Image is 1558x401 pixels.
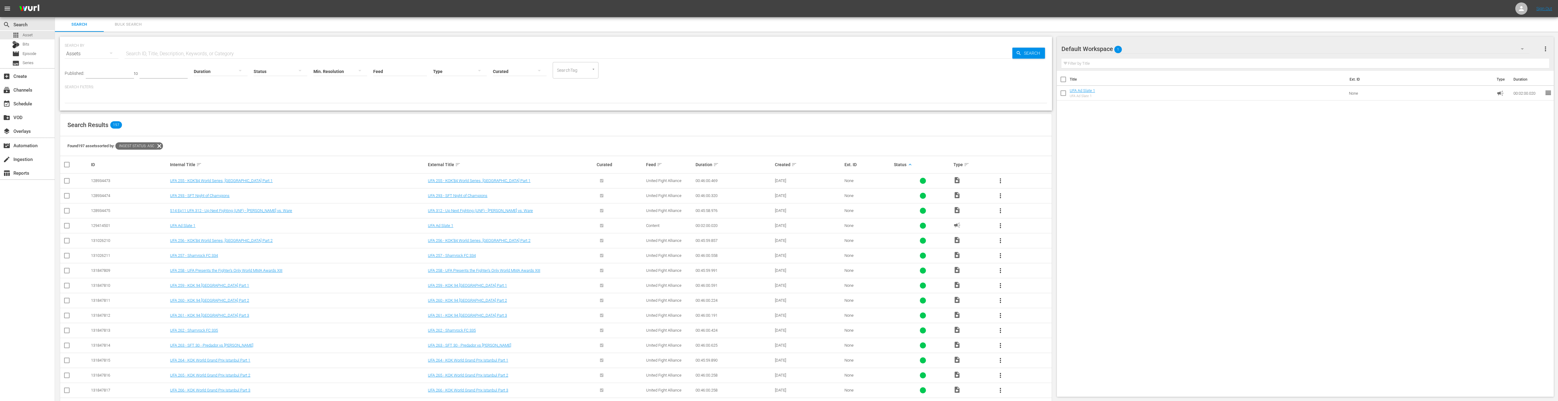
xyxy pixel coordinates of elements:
span: United Fight Alliance [646,208,681,213]
div: Feed [646,161,694,168]
div: 00:45:59.890 [696,358,773,363]
a: UFA 260 - KOK 94 [GEOGRAPHIC_DATA] Part 2 [170,298,249,303]
a: Sign Out [1536,6,1552,11]
th: Ext. ID [1346,71,1493,88]
div: 128934474 [91,193,168,198]
span: United Fight Alliance [646,298,681,303]
div: [DATE] [775,238,842,243]
span: Ad [1497,89,1504,97]
div: None [844,343,892,348]
div: 128934475 [91,208,168,213]
div: None [844,238,892,243]
span: United Fight Alliance [646,328,681,333]
span: more_vert [997,207,1004,214]
div: Bits [12,41,20,48]
a: UFA 261 - KOK 94 [GEOGRAPHIC_DATA] Part 3 [428,313,507,318]
span: United Fight Alliance [646,268,681,273]
a: S14 Ep11 UFA 312 - Up Next Fighting (UNF) - [PERSON_NAME] vs. Ware [170,208,292,213]
span: United Fight Alliance [646,253,681,258]
span: Schedule [3,100,10,108]
span: Video [953,296,961,304]
div: 00:46:00.469 [696,178,773,183]
div: 00:46:00.320 [696,193,773,198]
div: None [844,358,892,363]
span: Search [59,21,100,28]
a: UFA 260 - KOK 94 [GEOGRAPHIC_DATA] Part 2 [428,298,507,303]
div: [DATE] [775,298,842,303]
span: more_vert [997,327,1004,334]
button: more_vert [993,218,1008,233]
span: Episode [12,50,20,57]
div: 00:46:00.625 [696,343,773,348]
div: Ext. ID [844,162,892,167]
button: more_vert [993,293,1008,308]
span: Video [953,356,961,363]
div: [DATE] [775,328,842,333]
div: None [844,298,892,303]
span: Video [953,251,961,259]
div: 00:46:00.191 [696,313,773,318]
span: 1 [1114,43,1122,56]
a: UFA 259 - KOK 94 [GEOGRAPHIC_DATA] Part 1 [170,283,249,288]
a: UFA 265 - KOK World Grand Prix Istanbul Part 2 [170,373,250,377]
div: 131847814 [91,343,168,348]
div: 00:46:00.558 [696,253,773,258]
button: more_vert [993,323,1008,338]
a: UFA 263 - SFT 30 - Predador vs [PERSON_NAME] [428,343,511,348]
span: Video [953,177,961,184]
span: Video [953,191,961,199]
a: UFA 259 - KOK 94 [GEOGRAPHIC_DATA] Part 1 [428,283,507,288]
div: [DATE] [775,208,842,213]
span: VOD [3,114,10,121]
span: Episode [23,51,36,57]
span: United Fight Alliance [646,373,681,377]
a: UFA Ad Slate 1 [1070,88,1095,93]
span: more_vert [997,267,1004,274]
a: UFA Ad Slate 1 [428,223,453,228]
span: Search Results [67,121,108,129]
a: UFA 261 - KOK 94 [GEOGRAPHIC_DATA] Part 3 [170,313,249,318]
span: Video [953,206,961,214]
div: Assets [65,45,118,62]
button: more_vert [993,383,1008,398]
button: more_vert [993,263,1008,278]
span: United Fight Alliance [646,193,681,198]
a: UFA 293 - SFT Night of Champions [428,193,487,198]
span: Overlays [3,128,10,135]
th: Type [1493,71,1510,88]
span: AD [953,221,961,229]
span: United Fight Alliance [646,238,681,243]
span: Reports [3,170,10,177]
span: Content [646,223,660,228]
a: UFA 264 - KOK World Grand Prix Istanbul Part 1 [428,358,508,363]
div: [DATE] [775,358,842,363]
div: [DATE] [775,178,842,183]
span: sort [196,162,202,167]
span: Video [953,311,961,319]
div: None [844,388,892,392]
div: None [844,208,892,213]
button: Open [591,66,596,72]
img: ans4CAIJ8jUAAAAAAAAAAAAAAAAAAAAAAAAgQb4GAAAAAAAAAAAAAAAAAAAAAAAAJMjXAAAAAAAAAAAAAAAAAAAAAAAAgAT5G... [15,2,44,16]
span: more_vert [997,372,1004,379]
div: Duration [696,161,773,168]
a: UFA 258 - UFA Presents the Fighter's Only World MMA Awards XIII [428,268,540,273]
span: more_vert [997,357,1004,364]
div: [DATE] [775,388,842,392]
a: UFA 263 - SFT 30 - Predador vs [PERSON_NAME] [170,343,253,348]
a: UFA 256 - KOK’84 World Series, [GEOGRAPHIC_DATA] Part 2 [170,238,273,243]
span: Ingestion [3,156,10,163]
span: United Fight Alliance [646,343,681,348]
div: Internal Title [170,161,426,168]
div: 131847817 [91,388,168,392]
span: Video [953,386,961,393]
div: [DATE] [775,343,842,348]
span: keyboard_arrow_up [907,162,913,167]
span: Channels [3,86,10,94]
div: 00:45:59.857 [696,238,773,243]
th: Duration [1510,71,1546,88]
p: Search Filters: [65,85,1047,90]
button: more_vert [993,338,1008,353]
span: Bulk Search [107,21,149,28]
div: None [844,253,892,258]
